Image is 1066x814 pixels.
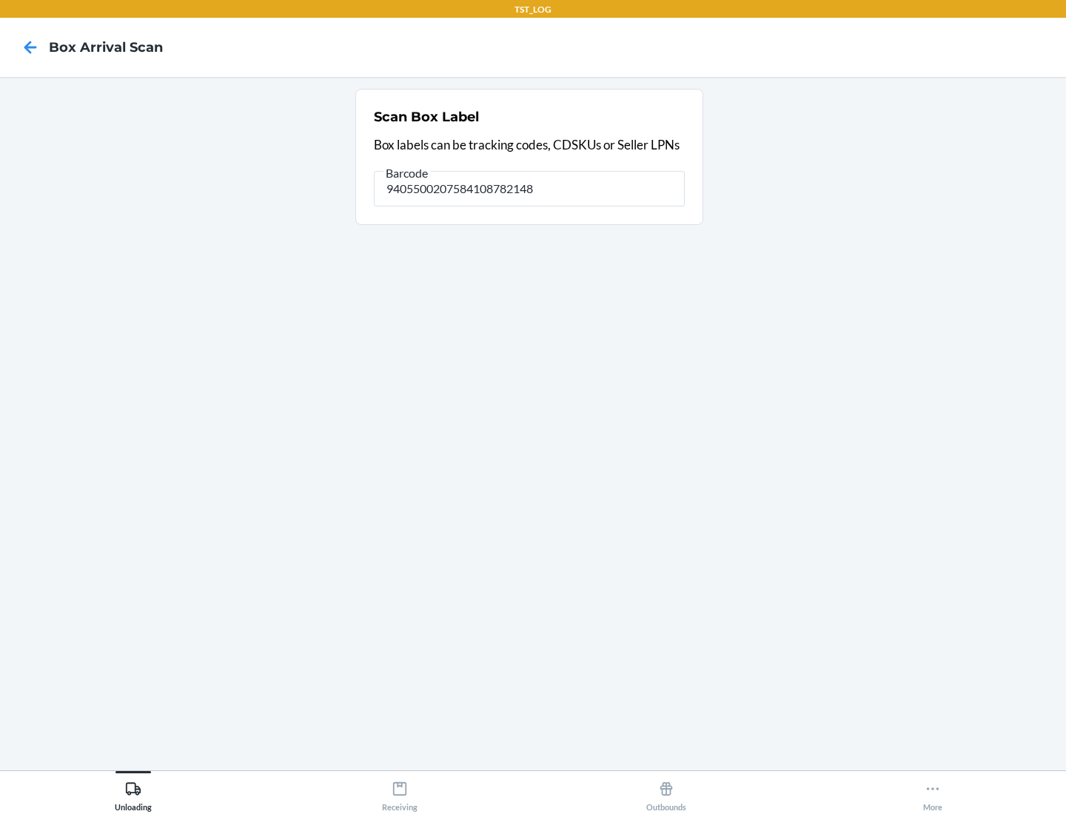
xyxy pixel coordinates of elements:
[514,3,552,16] p: TST_LOG
[799,771,1066,812] button: More
[374,171,685,206] input: Barcode
[374,107,479,127] h2: Scan Box Label
[49,38,163,57] h4: Box Arrival Scan
[374,135,685,155] p: Box labels can be tracking codes, CDSKUs or Seller LPNs
[383,166,430,181] span: Barcode
[646,775,686,812] div: Outbounds
[923,775,942,812] div: More
[382,775,418,812] div: Receiving
[533,771,799,812] button: Outbounds
[266,771,533,812] button: Receiving
[115,775,152,812] div: Unloading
